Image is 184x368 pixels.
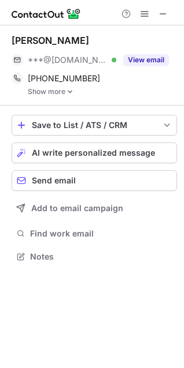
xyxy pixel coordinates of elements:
[12,7,81,21] img: ContactOut v5.3.10
[12,226,177,242] button: Find work email
[32,148,155,157] span: AI write personalized message
[12,170,177,191] button: Send email
[67,88,73,96] img: -
[30,228,172,239] span: Find work email
[32,121,157,130] div: Save to List / ATS / CRM
[28,88,177,96] a: Show more
[12,115,177,136] button: save-profile-one-click
[28,73,100,84] span: [PHONE_NUMBER]
[12,142,177,163] button: AI write personalized message
[123,54,169,66] button: Reveal Button
[12,35,89,46] div: [PERSON_NAME]
[32,176,76,185] span: Send email
[31,204,123,213] span: Add to email campaign
[28,55,108,65] span: ***@[DOMAIN_NAME]
[12,198,177,219] button: Add to email campaign
[30,251,172,262] span: Notes
[12,249,177,265] button: Notes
